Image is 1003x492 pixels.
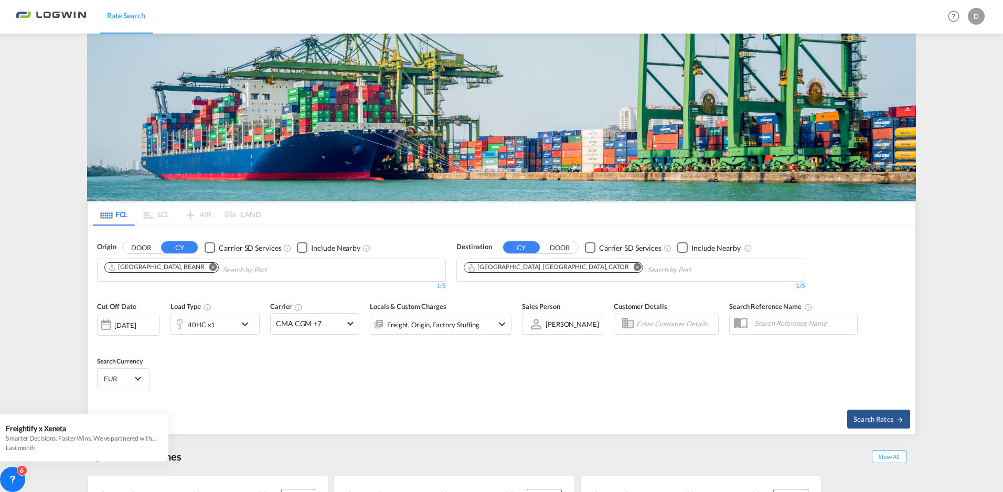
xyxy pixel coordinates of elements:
[108,263,207,272] div: Press delete to remove this chip.
[107,11,145,20] span: Rate Search
[93,202,261,226] md-pagination-wrapper: Use the left and right arrow keys to navigate between tabs
[16,5,87,28] img: bc73a0e0d8c111efacd525e4c8ad7d32.png
[599,243,661,253] div: Carrier SD Services
[522,302,560,311] span: Sales Person
[945,7,968,26] div: Help
[968,8,985,25] div: D
[297,242,360,253] md-checkbox: Checkbox No Ink
[370,302,446,311] span: Locals & Custom Charges
[545,316,600,331] md-select: Sales Person: Dominic Geldermann
[88,226,915,433] div: OriginDOOR CY Checkbox No InkUnchecked: Search for CY (Container Yard) services for all selected ...
[161,241,198,253] button: CY
[614,302,667,311] span: Customer Details
[108,263,205,272] div: Antwerp, BEANR
[283,244,292,252] md-icon: Unchecked: Search for CY (Container Yard) services for all selected carriers.Checked : Search for...
[456,282,805,291] div: 1/5
[97,302,136,311] span: Cut Off Date
[97,282,446,291] div: 1/5
[853,415,904,423] span: Search Rates
[219,243,281,253] div: Carrier SD Services
[188,317,215,332] div: 40HC x1
[945,7,963,25] span: Help
[239,318,257,330] md-icon: icon-chevron-down
[456,242,492,252] span: Destination
[897,416,904,423] md-icon: icon-arrow-right
[103,371,144,386] md-select: Select Currency: € EUREuro
[103,259,327,279] md-chips-wrap: Chips container. Use arrow keys to select chips.
[627,263,643,273] button: Remove
[664,244,672,252] md-icon: Unchecked: Search for CY (Container Yard) services for all selected carriers.Checked : Search for...
[872,450,906,463] span: Show All
[804,303,813,312] md-icon: Your search will be saved by the below given name
[744,244,752,252] md-icon: Unchecked: Ignores neighbouring ports when fetching rates.Checked : Includes neighbouring ports w...
[370,314,511,335] div: Freight Origin Factory Stuffingicon-chevron-down
[362,244,371,252] md-icon: Unchecked: Ignores neighbouring ports when fetching rates.Checked : Includes neighbouring ports w...
[97,242,116,252] span: Origin
[202,263,218,273] button: Remove
[467,263,631,272] div: Press delete to remove this chip.
[467,263,629,272] div: Toronto, ON, CATOR
[270,302,303,311] span: Carrier
[503,241,540,253] button: CY
[170,302,212,311] span: Load Type
[647,262,747,279] input: Chips input.
[93,202,135,226] md-tab-item: FCL
[97,314,160,336] div: [DATE]
[749,315,857,331] input: Search Reference Name
[462,259,751,279] md-chips-wrap: Chips container. Use arrow keys to select chips.
[546,320,599,328] div: [PERSON_NAME]
[496,318,508,330] md-icon: icon-chevron-down
[847,410,910,429] button: Search Ratesicon-arrow-right
[691,243,741,253] div: Include Nearby
[114,320,136,330] div: [DATE]
[170,314,260,335] div: 40HC x1icon-chevron-down
[541,242,578,254] button: DOOR
[729,302,813,311] span: Search Reference Name
[97,334,105,348] md-datepicker: Select
[636,316,715,332] input: Enter Customer Details
[204,303,212,312] md-icon: icon-information-outline
[223,262,323,279] input: Chips input.
[311,243,360,253] div: Include Nearby
[585,242,661,253] md-checkbox: Checkbox No Ink
[104,374,133,383] span: EUR
[677,242,741,253] md-checkbox: Checkbox No Ink
[294,303,303,312] md-icon: The selected Trucker/Carrierwill be displayed in the rate results If the rates are from another f...
[87,34,916,201] img: bild-fuer-ratentool.png
[97,357,143,365] span: Search Currency
[123,242,159,254] button: DOOR
[276,318,344,329] span: CMA CGM +7
[387,317,479,332] div: Freight Origin Factory Stuffing
[205,242,281,253] md-checkbox: Checkbox No Ink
